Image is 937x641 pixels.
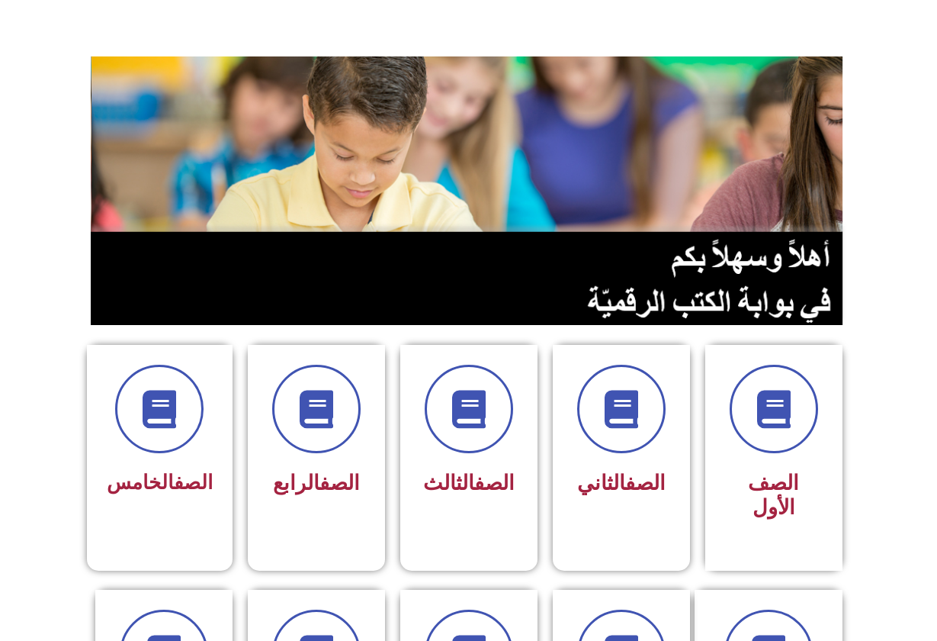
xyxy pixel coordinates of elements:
[748,471,799,520] span: الصف الأول
[423,471,515,495] span: الثالث
[107,471,213,494] span: الخامس
[474,471,515,495] a: الصف
[273,471,360,495] span: الرابع
[577,471,666,495] span: الثاني
[174,471,213,494] a: الصف
[625,471,666,495] a: الصف
[319,471,360,495] a: الصف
